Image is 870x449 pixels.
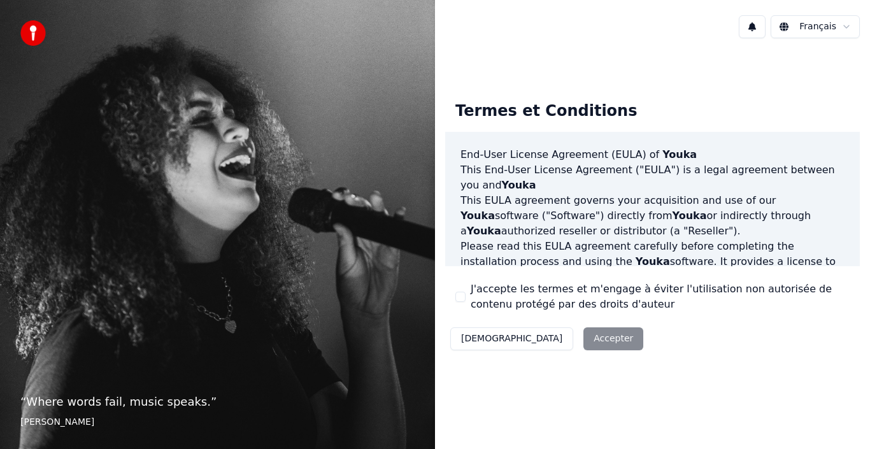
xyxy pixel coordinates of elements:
span: Youka [662,148,697,160]
span: Youka [460,210,495,222]
span: Youka [636,255,670,267]
button: [DEMOGRAPHIC_DATA] [450,327,573,350]
span: Youka [502,179,536,191]
h3: End-User License Agreement (EULA) of [460,147,845,162]
p: “ Where words fail, music speaks. ” [20,393,415,411]
span: Youka [467,225,501,237]
footer: [PERSON_NAME] [20,416,415,429]
p: This EULA agreement governs your acquisition and use of our software ("Software") directly from o... [460,193,845,239]
div: Termes et Conditions [445,91,647,132]
img: youka [20,20,46,46]
p: This End-User License Agreement ("EULA") is a legal agreement between you and [460,162,845,193]
span: Youka [673,210,707,222]
label: J'accepte les termes et m'engage à éviter l'utilisation non autorisée de contenu protégé par des ... [471,282,850,312]
p: Please read this EULA agreement carefully before completing the installation process and using th... [460,239,845,300]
